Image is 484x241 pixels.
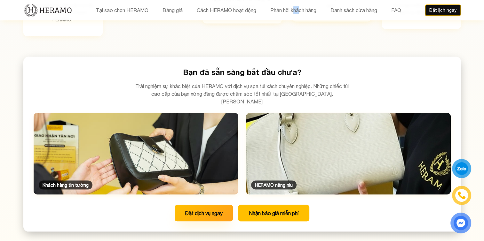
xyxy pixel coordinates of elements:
button: Nhận báo giá miễn phí [238,205,309,222]
h3: Bạn đã sẵn sàng bắt đầu chưa? [34,67,451,77]
button: Đặt dịch vụ ngay [175,205,233,222]
button: Bảng giá [161,6,185,14]
img: new-logo.3f60348b.png [23,4,72,17]
img: Khách hàng tin tưởng [34,113,238,195]
button: Đặt lịch ngay [425,4,461,16]
button: Tại sao chọn HERAMO [94,6,150,14]
button: Phản hồi khách hàng [268,6,318,14]
div: Khách hàng tin tưởng [39,181,92,190]
img: HERAMO nâng niu [246,113,451,195]
p: Trải nghiệm sự khác biệt của HERAMO với dịch vụ spa túi xách chuyên nghiệp. Những chiếc túi cao c... [135,82,350,105]
button: Danh sách cửa hàng [329,6,379,14]
button: FAQ [389,6,403,14]
button: Cách HERAMO hoạt động [195,6,258,14]
div: HERAMO nâng niu [251,181,297,190]
a: phone-icon [453,187,471,204]
img: phone-icon [457,191,466,200]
